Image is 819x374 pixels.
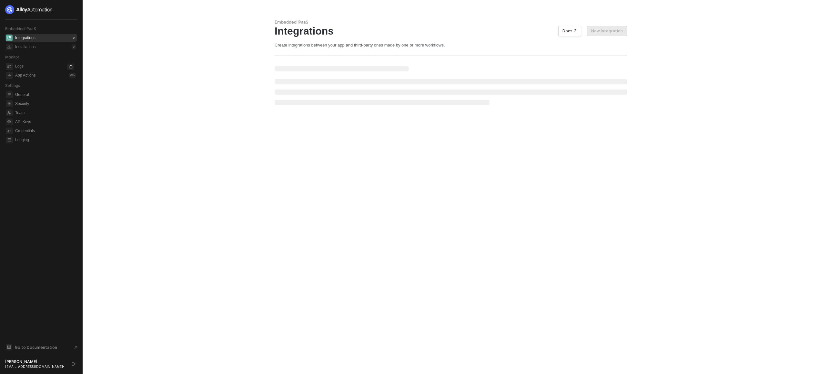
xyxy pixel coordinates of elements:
[562,28,577,34] div: Docs ↗
[6,72,13,79] span: icon-app-actions
[6,100,13,107] span: security
[275,42,627,48] div: Create integrations between your app and third-party ones made by one or more workflows.
[15,109,76,117] span: Team
[73,344,79,351] span: document-arrow
[6,109,13,116] span: team
[69,73,76,78] div: 0 %
[5,343,77,351] a: Knowledge Base
[275,25,627,37] div: Integrations
[5,26,36,31] span: Embedded iPaaS
[5,364,66,369] div: [EMAIL_ADDRESS][DOMAIN_NAME] •
[6,35,13,41] span: integrations
[558,26,581,36] button: Docs ↗
[15,44,35,50] div: Installations
[6,344,12,350] span: documentation
[15,100,76,108] span: Security
[6,44,13,50] span: installations
[15,73,35,78] div: App Actions
[275,19,627,25] div: Embedded iPaaS
[5,5,77,14] a: logo
[5,55,19,59] span: Monitor
[72,362,76,366] span: logout
[5,5,53,14] img: logo
[15,118,76,126] span: API Keys
[5,83,20,88] span: Settings
[587,26,627,36] button: New Integration
[72,44,76,49] div: 0
[6,91,13,98] span: general
[15,136,76,144] span: Logging
[6,119,13,125] span: api-key
[6,128,13,134] span: credentials
[6,63,13,70] span: icon-logs
[72,35,76,40] div: 0
[5,359,66,364] div: [PERSON_NAME]
[6,137,13,143] span: logging
[67,64,74,70] span: icon-loader
[15,64,24,69] div: Logs
[15,127,76,135] span: Credentials
[15,35,35,41] div: Integrations
[15,91,76,99] span: General
[15,345,57,350] span: Go to Documentation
